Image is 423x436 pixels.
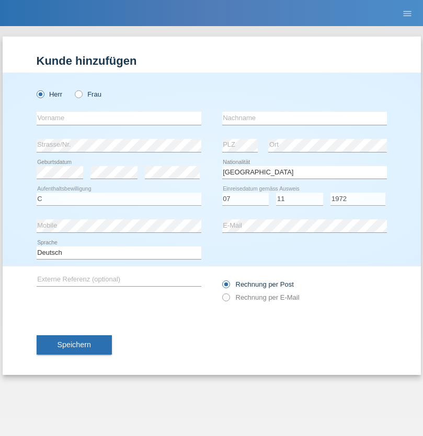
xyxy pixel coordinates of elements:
input: Frau [75,90,82,97]
button: Speichern [37,335,112,355]
input: Rechnung per E-Mail [222,293,229,307]
input: Herr [37,90,43,97]
input: Rechnung per Post [222,280,229,293]
label: Herr [37,90,63,98]
span: Speichern [58,340,91,349]
h1: Kunde hinzufügen [37,54,387,67]
a: menu [397,10,418,16]
label: Rechnung per E-Mail [222,293,300,301]
label: Frau [75,90,101,98]
i: menu [402,8,413,19]
label: Rechnung per Post [222,280,294,288]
